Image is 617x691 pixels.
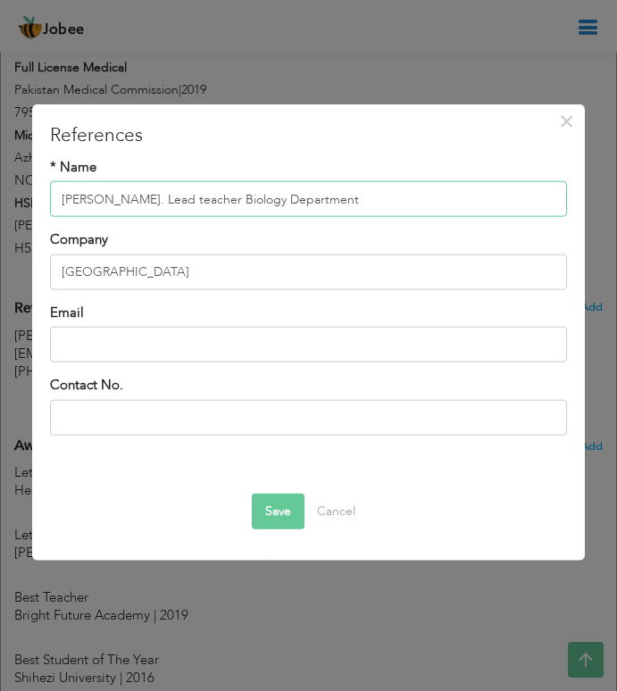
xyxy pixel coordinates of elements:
button: Save [252,493,304,529]
label: Contact No. [50,376,123,395]
h3: References [50,122,554,149]
label: * Name [50,158,96,177]
span: × [559,105,574,137]
label: Email [50,304,84,322]
button: Close [552,107,580,136]
button: Cancel [308,493,364,529]
label: Company [50,230,108,249]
